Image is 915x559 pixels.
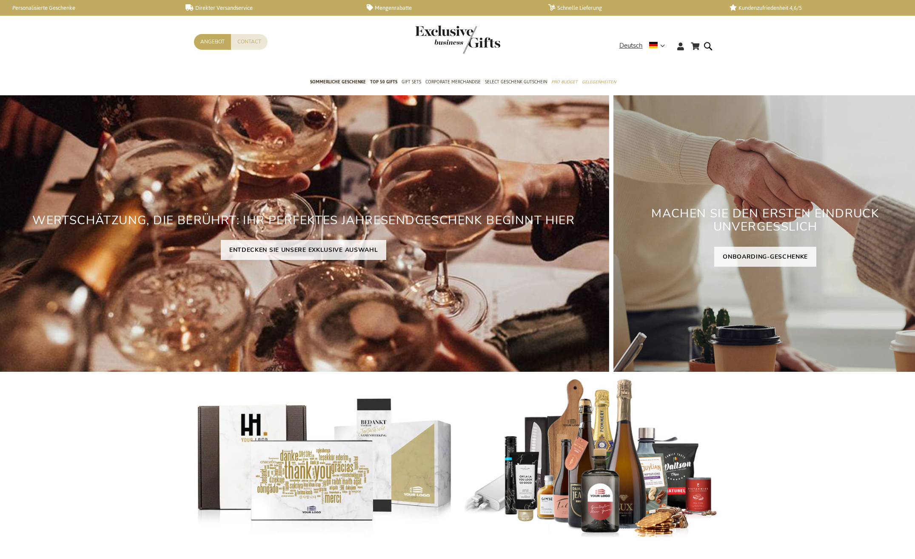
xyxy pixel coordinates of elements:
[415,26,500,54] img: Exclusive Business gifts logo
[231,34,268,50] a: Contact
[714,247,816,267] a: ONBOARDING-GESCHENKE
[310,77,366,86] span: Sommerliche geschenke
[221,240,387,260] a: ENTDECKEN SIE UNSERE EXKLUSIVE AUSWAHL
[194,34,231,50] a: Angebot
[370,77,397,86] span: TOP 50 Gifts
[730,4,897,11] a: Kundenzufriedenheit 4,6/5
[185,4,353,11] a: Direkter Versandservice
[367,4,534,11] a: Mengenrabatte
[619,41,670,51] div: Deutsch
[485,77,547,86] span: Select Geschenk Gutschein
[415,26,458,54] a: store logo
[4,4,172,11] a: Personalisierte Geschenke
[551,77,578,86] span: Pro Budget
[548,4,716,11] a: Schnelle Lieferung
[194,378,453,540] img: Gepersonaliseerde relatiegeschenken voor personeel en klanten
[582,77,616,86] span: Gelegenheiten
[462,378,721,540] img: Personalisierte Geschenke für Kunden und Mitarbeiter mit WirkungPersonalisierte Geschenke für Kun...
[402,77,421,86] span: Gift Sets
[619,41,643,51] span: Deutsch
[425,77,481,86] span: Corporate Merchandise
